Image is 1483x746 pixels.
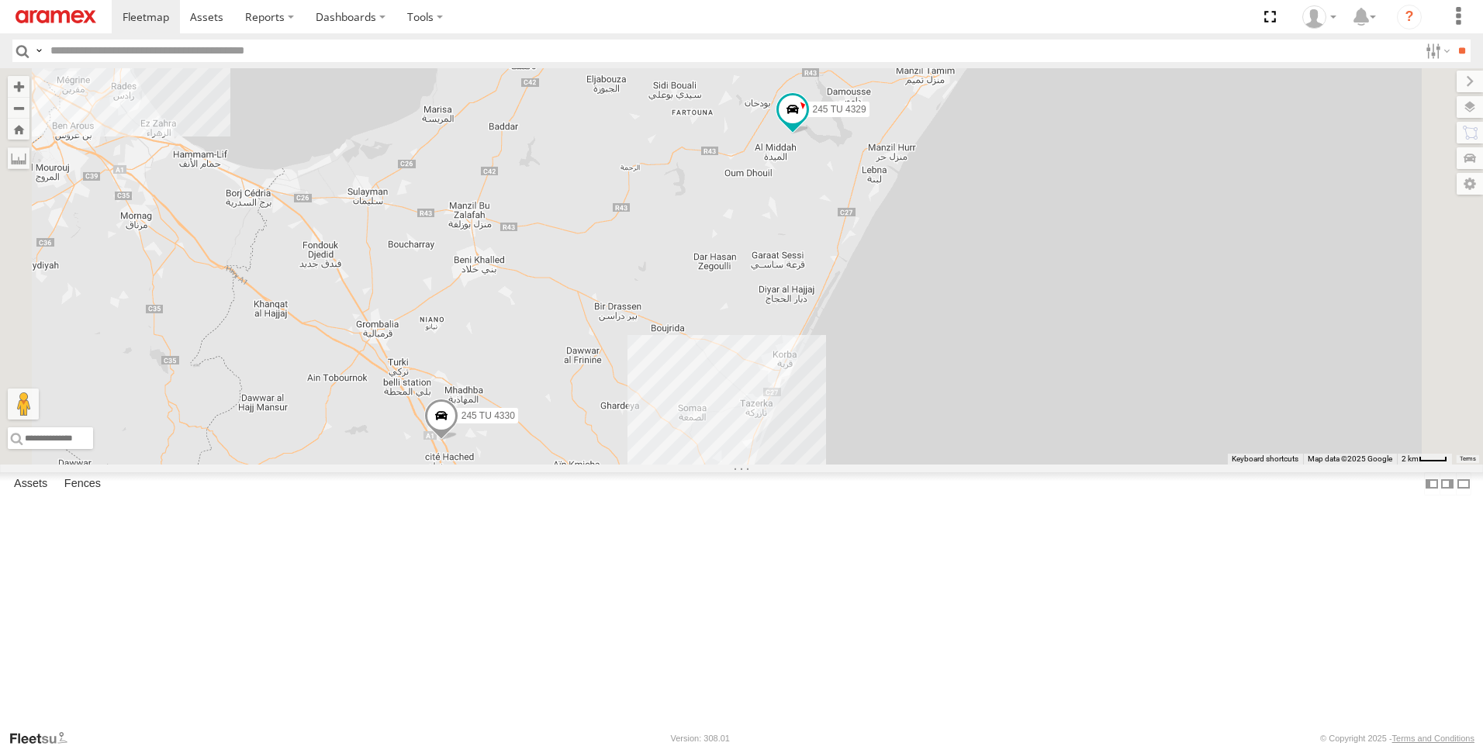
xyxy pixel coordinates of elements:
label: Search Filter Options [1419,40,1453,62]
label: Hide Summary Table [1456,472,1471,495]
label: Dock Summary Table to the Right [1440,472,1455,495]
label: Fences [57,473,109,495]
a: Terms (opens in new tab) [1460,456,1476,462]
span: Map data ©2025 Google [1308,454,1392,463]
div: Version: 308.01 [671,734,730,743]
button: Zoom Home [8,119,29,140]
label: Measure [8,147,29,169]
label: Dock Summary Table to the Left [1424,472,1440,495]
button: Zoom in [8,76,29,97]
span: 2 km [1402,454,1419,463]
div: Zied Bensalem [1297,5,1342,29]
button: Map Scale: 2 km per 33 pixels [1397,454,1452,465]
a: Visit our Website [9,730,80,746]
button: Drag Pegman onto the map to open Street View [8,389,39,420]
span: 245 TU 4330 [461,410,515,421]
label: Assets [6,473,55,495]
button: Keyboard shortcuts [1232,454,1298,465]
img: aramex-logo.svg [16,10,96,23]
button: Zoom out [8,97,29,119]
label: Search Query [33,40,45,62]
i: ? [1397,5,1422,29]
a: Terms and Conditions [1392,734,1474,743]
div: © Copyright 2025 - [1320,734,1474,743]
span: 245 TU 4329 [813,104,866,115]
label: Map Settings [1457,173,1483,195]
